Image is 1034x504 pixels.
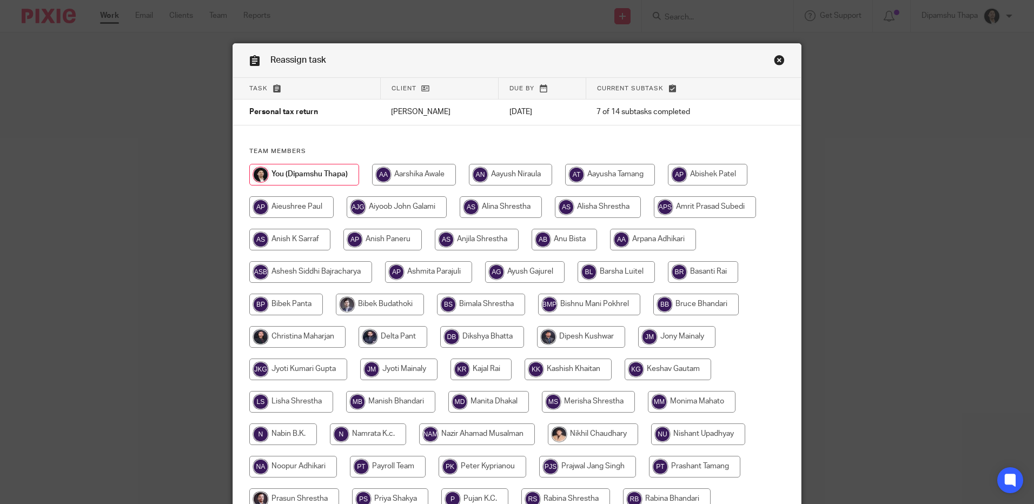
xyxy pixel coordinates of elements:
span: Reassign task [270,56,326,64]
p: [DATE] [509,107,575,117]
td: 7 of 14 subtasks completed [586,100,753,125]
a: Close this dialog window [774,55,785,69]
span: Client [392,85,416,91]
h4: Team members [249,147,785,156]
span: Due by [509,85,534,91]
span: Personal tax return [249,109,318,116]
span: Current subtask [597,85,664,91]
span: Task [249,85,268,91]
p: [PERSON_NAME] [391,107,487,117]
